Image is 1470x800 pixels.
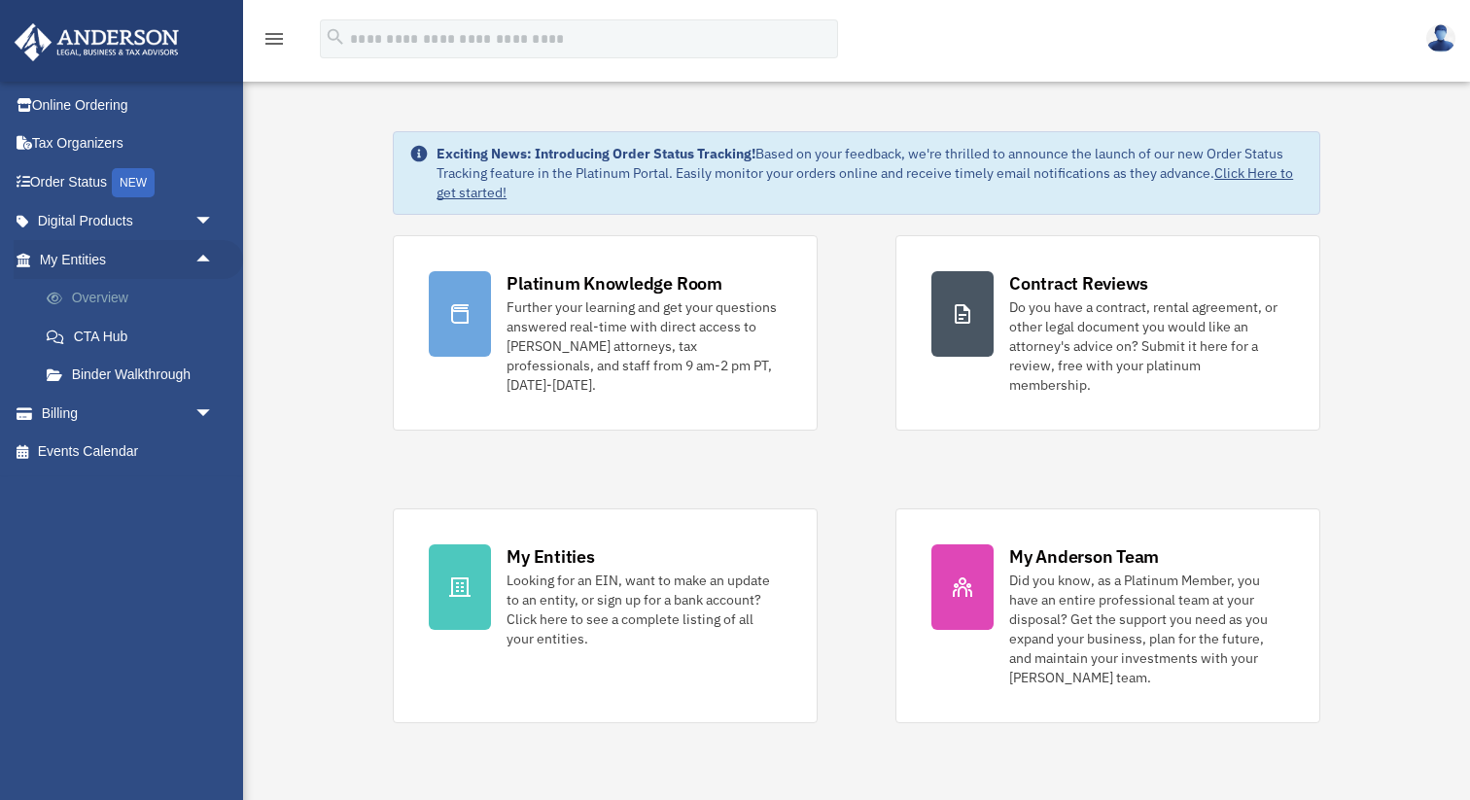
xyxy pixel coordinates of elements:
[507,297,782,395] div: Further your learning and get your questions answered real-time with direct access to [PERSON_NAM...
[1009,297,1284,395] div: Do you have a contract, rental agreement, or other legal document you would like an attorney's ad...
[437,145,755,162] strong: Exciting News: Introducing Order Status Tracking!
[325,26,346,48] i: search
[14,124,243,163] a: Tax Organizers
[27,279,243,318] a: Overview
[14,162,243,202] a: Order StatusNEW
[14,240,243,279] a: My Entitiesarrow_drop_up
[27,317,243,356] a: CTA Hub
[507,571,782,648] div: Looking for an EIN, want to make an update to an entity, or sign up for a bank account? Click her...
[112,168,155,197] div: NEW
[437,144,1304,202] div: Based on your feedback, we're thrilled to announce the launch of our new Order Status Tracking fe...
[895,235,1320,431] a: Contract Reviews Do you have a contract, rental agreement, or other legal document you would like...
[27,356,243,395] a: Binder Walkthrough
[14,394,243,433] a: Billingarrow_drop_down
[194,394,233,434] span: arrow_drop_down
[507,544,594,569] div: My Entities
[14,86,243,124] a: Online Ordering
[437,164,1293,201] a: Click Here to get started!
[1426,24,1455,52] img: User Pic
[1009,571,1284,687] div: Did you know, as a Platinum Member, you have an entire professional team at your disposal? Get th...
[14,433,243,471] a: Events Calendar
[262,27,286,51] i: menu
[393,508,818,723] a: My Entities Looking for an EIN, want to make an update to an entity, or sign up for a bank accoun...
[262,34,286,51] a: menu
[194,202,233,242] span: arrow_drop_down
[895,508,1320,723] a: My Anderson Team Did you know, as a Platinum Member, you have an entire professional team at your...
[14,202,243,241] a: Digital Productsarrow_drop_down
[194,240,233,280] span: arrow_drop_up
[507,271,722,296] div: Platinum Knowledge Room
[9,23,185,61] img: Anderson Advisors Platinum Portal
[393,235,818,431] a: Platinum Knowledge Room Further your learning and get your questions answered real-time with dire...
[1009,544,1159,569] div: My Anderson Team
[1009,271,1148,296] div: Contract Reviews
